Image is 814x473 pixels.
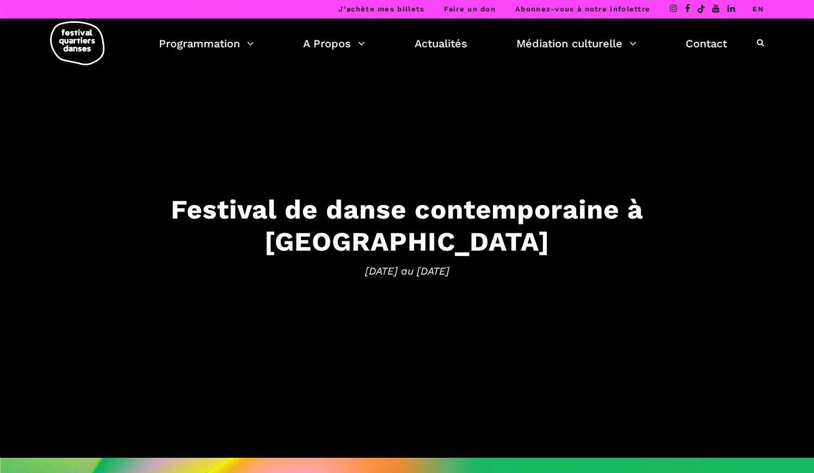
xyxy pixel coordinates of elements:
a: Médiation culturelle [516,34,637,53]
a: Programmation [159,34,254,53]
a: EN [753,5,764,13]
h3: Festival de danse contemporaine à [GEOGRAPHIC_DATA] [70,194,744,258]
a: J’achète mes billets [338,5,424,13]
a: Actualités [415,34,467,53]
span: [DATE] au [DATE] [70,263,744,279]
img: logo-fqd-med [50,21,104,65]
a: A Propos [303,34,365,53]
a: Abonnez-vous à notre infolettre [515,5,650,13]
a: Faire un don [444,5,496,13]
a: Contact [686,34,727,53]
